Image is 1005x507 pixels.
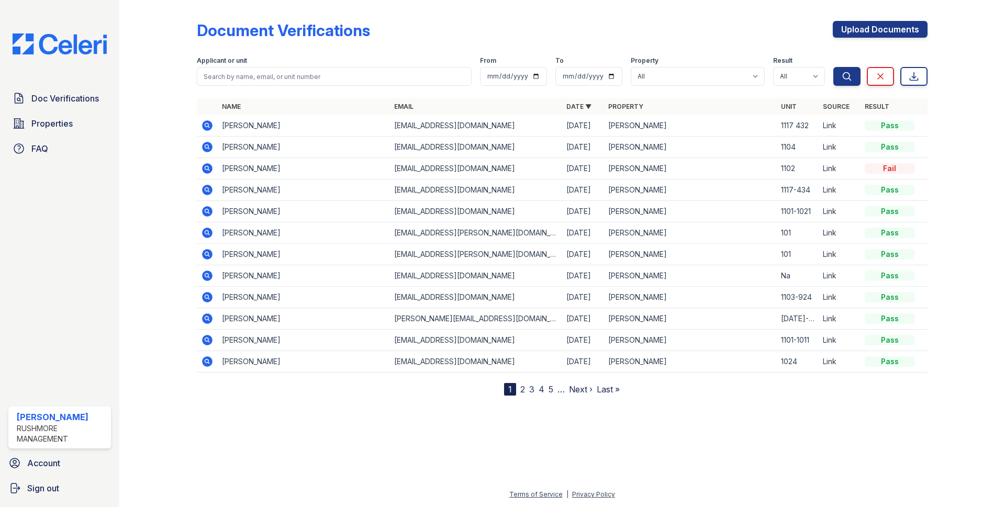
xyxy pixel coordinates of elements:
a: Account [4,453,115,474]
td: [PERSON_NAME] [218,265,390,287]
td: [PERSON_NAME][EMAIL_ADDRESS][DOMAIN_NAME] [390,308,562,330]
td: [PERSON_NAME] [604,137,776,158]
label: From [480,57,496,65]
td: [PERSON_NAME] [604,179,776,201]
a: Date ▼ [566,103,591,110]
a: Source [823,103,850,110]
td: [DATE] [562,158,604,179]
td: Link [819,351,861,373]
td: Link [819,179,861,201]
td: [PERSON_NAME] [218,222,390,244]
td: [PERSON_NAME] [604,244,776,265]
a: 2 [520,384,525,395]
td: [PERSON_NAME] [218,137,390,158]
td: Link [819,158,861,179]
td: [PERSON_NAME] [604,287,776,308]
td: [DATE]-[DATE] [777,308,819,330]
a: Property [608,103,643,110]
td: [PERSON_NAME] [218,330,390,351]
td: [DATE] [562,115,604,137]
td: Link [819,330,861,351]
input: Search by name, email, or unit number [197,67,472,86]
td: [EMAIL_ADDRESS][DOMAIN_NAME] [390,330,562,351]
label: Applicant or unit [197,57,247,65]
div: 1 [504,383,516,396]
span: Sign out [27,482,59,494]
a: Properties [8,113,111,134]
div: | [566,490,568,498]
td: [EMAIL_ADDRESS][DOMAIN_NAME] [390,265,562,287]
td: [DATE] [562,244,604,265]
div: Pass [865,120,915,131]
td: 1104 [777,137,819,158]
span: FAQ [31,142,48,155]
td: [PERSON_NAME] [604,222,776,244]
td: Link [819,244,861,265]
a: Email [394,103,414,110]
td: [EMAIL_ADDRESS][DOMAIN_NAME] [390,115,562,137]
td: Na [777,265,819,287]
a: 5 [549,384,553,395]
td: 101 [777,222,819,244]
div: Pass [865,185,915,195]
td: [EMAIL_ADDRESS][PERSON_NAME][DOMAIN_NAME] [390,222,562,244]
div: Document Verifications [197,21,370,40]
a: Name [222,103,241,110]
td: [DATE] [562,330,604,351]
td: [DATE] [562,287,604,308]
div: Pass [865,206,915,217]
span: Doc Verifications [31,92,99,105]
td: [EMAIL_ADDRESS][DOMAIN_NAME] [390,137,562,158]
div: [PERSON_NAME] [17,411,107,423]
td: 1103-924 [777,287,819,308]
span: … [557,383,565,396]
td: [EMAIL_ADDRESS][DOMAIN_NAME] [390,201,562,222]
div: Pass [865,249,915,260]
td: Link [819,222,861,244]
td: [DATE] [562,351,604,373]
a: 3 [529,384,534,395]
label: To [555,57,564,65]
td: [PERSON_NAME] [604,330,776,351]
a: Result [865,103,889,110]
div: Pass [865,313,915,324]
span: Properties [31,117,73,130]
td: [PERSON_NAME] [218,158,390,179]
td: [EMAIL_ADDRESS][DOMAIN_NAME] [390,287,562,308]
span: Account [27,457,60,469]
div: Rushmore Management [17,423,107,444]
td: [EMAIL_ADDRESS][DOMAIN_NAME] [390,179,562,201]
td: [PERSON_NAME] [218,179,390,201]
a: Next › [569,384,593,395]
td: [PERSON_NAME] [604,351,776,373]
td: Link [819,287,861,308]
div: Pass [865,292,915,302]
td: [DATE] [562,201,604,222]
td: 1117 432 [777,115,819,137]
td: [PERSON_NAME] [218,287,390,308]
td: [DATE] [562,265,604,287]
td: 101 [777,244,819,265]
td: Link [819,137,861,158]
td: 1101-1021 [777,201,819,222]
td: [PERSON_NAME] [604,115,776,137]
a: Unit [781,103,797,110]
td: [PERSON_NAME] [604,201,776,222]
td: [DATE] [562,222,604,244]
div: Pass [865,335,915,345]
label: Property [631,57,658,65]
td: [PERSON_NAME] [604,265,776,287]
td: [PERSON_NAME] [218,308,390,330]
a: Sign out [4,478,115,499]
td: [PERSON_NAME] [218,201,390,222]
a: Last » [597,384,620,395]
td: Link [819,265,861,287]
a: Doc Verifications [8,88,111,109]
img: CE_Logo_Blue-a8612792a0a2168367f1c8372b55b34899dd931a85d93a1a3d3e32e68fde9ad4.png [4,33,115,54]
td: [PERSON_NAME] [218,351,390,373]
div: Pass [865,356,915,367]
td: [PERSON_NAME] [604,158,776,179]
td: [DATE] [562,137,604,158]
div: Pass [865,271,915,281]
a: 4 [539,384,544,395]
